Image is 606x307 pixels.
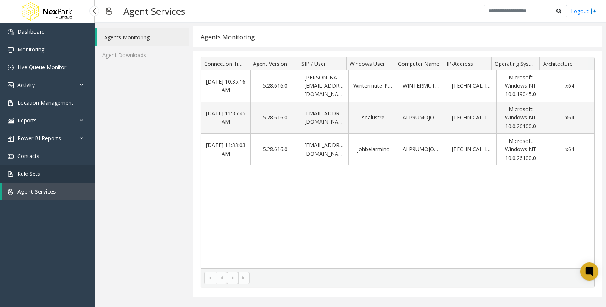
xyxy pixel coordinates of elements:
[543,60,573,67] span: Architecture
[8,189,14,195] img: 'icon'
[17,28,45,35] span: Dashboard
[97,28,189,46] a: Agents Monitoring
[8,118,14,124] img: 'icon'
[17,117,37,124] span: Reports
[545,70,594,102] td: x64
[95,46,189,64] a: Agent Downloads
[201,70,250,102] td: [DATE] 10:35:16 AM
[17,64,66,71] span: Live Queue Monitor
[250,102,300,134] td: 5.28.616.0
[17,170,40,177] span: Rule Sets
[496,134,545,165] td: Microsoft Windows NT 10.0.26100.0
[201,57,594,268] div: Data table
[17,135,61,142] span: Power BI Reports
[2,183,95,200] a: Agent Services
[201,102,250,134] td: [DATE] 11:35:45 AM
[300,102,349,134] td: [EMAIL_ADDRESS][DOMAIN_NAME]
[17,46,44,53] span: Monitoring
[8,65,14,71] img: 'icon'
[250,70,300,102] td: 5.28.616.0
[590,7,597,15] img: logout
[350,60,385,67] span: Windows User
[348,102,398,134] td: spalustre
[398,70,447,102] td: WINTERMUTEPANDA
[348,134,398,165] td: johbelarmino
[300,70,349,102] td: [PERSON_NAME][EMAIL_ADDRESS][DOMAIN_NAME]
[398,134,447,165] td: ALP9UMOJOD002
[495,60,539,67] span: Operating System
[102,2,116,20] img: pageIcon
[250,134,300,165] td: 5.28.616.0
[8,100,14,106] img: 'icon'
[348,70,398,102] td: Wintermute_Panda
[17,99,73,106] span: Location Management
[8,82,14,88] img: 'icon'
[496,70,545,102] td: Microsoft Windows NT 10.0.19045.0
[398,60,439,67] span: Computer Name
[204,60,246,67] span: Connection Time
[447,70,496,102] td: [TECHNICAL_ID]
[201,134,250,165] td: [DATE] 11:33:03 AM
[447,60,473,67] span: IP-Address
[17,188,56,195] span: Agent Services
[300,134,349,165] td: [EMAIL_ADDRESS][DOMAIN_NAME]
[301,60,326,67] span: SIP / User
[545,102,594,134] td: x64
[398,102,447,134] td: ALP9UMOJOD003
[120,2,189,20] h3: Agent Services
[253,60,287,67] span: Agent Version
[447,134,496,165] td: [TECHNICAL_ID]
[496,102,545,134] td: Microsoft Windows NT 10.0.26100.0
[8,153,14,160] img: 'icon'
[17,81,35,88] span: Activity
[201,32,255,42] div: Agents Monitoring
[545,134,594,165] td: x64
[17,152,39,160] span: Contacts
[8,29,14,35] img: 'icon'
[8,47,14,53] img: 'icon'
[8,136,14,142] img: 'icon'
[447,102,496,134] td: [TECHNICAL_ID]
[8,171,14,177] img: 'icon'
[571,7,597,15] a: Logout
